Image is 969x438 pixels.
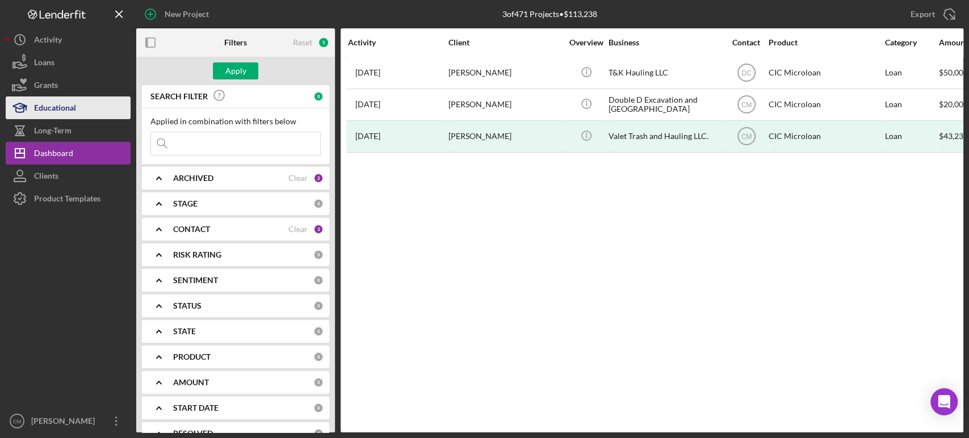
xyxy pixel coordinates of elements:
text: DC [741,69,752,77]
div: Loan [885,90,938,120]
button: New Project [136,3,220,26]
b: SEARCH FILTER [150,92,208,101]
div: Activity [34,28,62,54]
b: CONTACT [173,225,210,234]
div: [PERSON_NAME] [448,121,562,151]
div: 3 of 471 Projects • $113,238 [502,10,597,19]
b: AMOUNT [173,378,209,387]
div: [PERSON_NAME] [448,90,562,120]
div: 0 [313,250,324,260]
div: Loan [885,121,938,151]
b: RESOLVED [173,429,213,438]
div: Apply [225,62,246,79]
div: Loans [34,51,54,77]
div: T&K Hauling LLC [609,58,722,88]
div: Applied in combination with filters below [150,117,321,126]
div: Business [609,38,722,47]
div: 0 [313,301,324,311]
div: Category [885,38,938,47]
button: Apply [213,62,258,79]
b: SENTIMENT [173,276,218,285]
div: 0 [313,352,324,362]
div: 0 [313,91,324,102]
button: Clients [6,165,131,187]
div: New Project [165,3,209,26]
div: Product [769,38,882,47]
button: Activity [6,28,131,51]
div: 0 [313,377,324,388]
div: 5 [318,37,329,48]
button: Educational [6,96,131,119]
text: CM [741,101,752,109]
button: CM[PERSON_NAME] [6,410,131,432]
button: Dashboard [6,142,131,165]
time: 2022-04-12 01:56 [355,132,380,141]
div: Dashboard [34,142,73,167]
b: START DATE [173,403,219,412]
b: ARCHIVED [173,174,213,183]
b: STATUS [173,301,202,310]
b: STATE [173,327,196,336]
div: Educational [34,96,76,122]
div: Export [911,3,935,26]
text: CM [13,418,22,424]
button: Long-Term [6,119,131,142]
time: 2025-02-03 16:09 [355,100,380,109]
div: Client [448,38,562,47]
div: Product Templates [34,187,100,213]
b: STAGE [173,199,198,208]
b: Filters [224,38,247,47]
div: Double D Excavation and [GEOGRAPHIC_DATA] [609,90,722,120]
div: Long-Term [34,119,72,145]
div: Clear [288,174,308,183]
div: CIC Microloan [769,58,882,88]
div: Open Intercom Messenger [930,388,958,415]
div: Grants [34,74,58,99]
div: Loan [885,58,938,88]
b: PRODUCT [173,352,211,361]
div: 2 [313,173,324,183]
div: 0 [313,326,324,336]
div: Activity [348,38,447,47]
div: 3 [313,224,324,234]
div: Valet Trash and Hauling LLC. [609,121,722,151]
text: CM [741,133,752,141]
div: CIC Microloan [769,90,882,120]
div: 0 [313,199,324,209]
div: 0 [313,275,324,285]
div: [PERSON_NAME] [28,410,102,435]
button: Export [899,3,963,26]
div: Reset [293,38,312,47]
div: Clear [288,225,308,234]
b: RISK RATING [173,250,221,259]
button: Loans [6,51,131,74]
button: Product Templates [6,187,131,210]
div: Contact [725,38,767,47]
div: CIC Microloan [769,121,882,151]
div: [PERSON_NAME] [448,58,562,88]
div: Clients [34,165,58,190]
div: 0 [313,403,324,413]
time: 2025-07-16 14:18 [355,68,380,77]
div: Overview [565,38,607,47]
button: Grants [6,74,131,96]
